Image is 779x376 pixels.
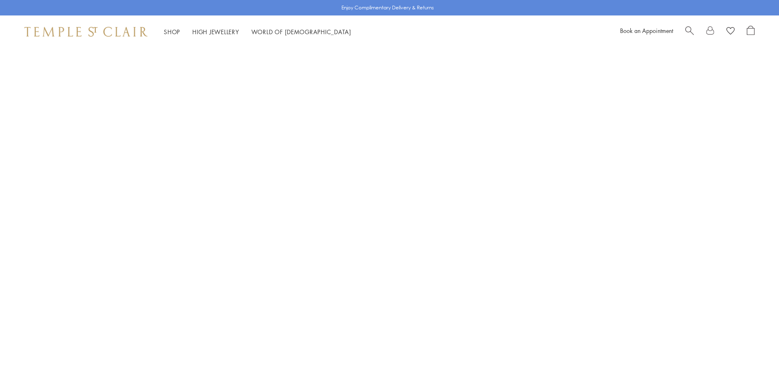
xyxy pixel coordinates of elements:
img: Temple St. Clair [24,27,147,37]
a: Book an Appointment [620,26,673,35]
a: World of [DEMOGRAPHIC_DATA]World of [DEMOGRAPHIC_DATA] [251,28,351,36]
a: Open Shopping Bag [747,26,755,38]
a: ShopShop [164,28,180,36]
p: Enjoy Complimentary Delivery & Returns [341,4,434,12]
a: Search [685,26,694,38]
a: View Wishlist [726,26,735,38]
a: High JewelleryHigh Jewellery [192,28,239,36]
nav: Main navigation [164,27,351,37]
